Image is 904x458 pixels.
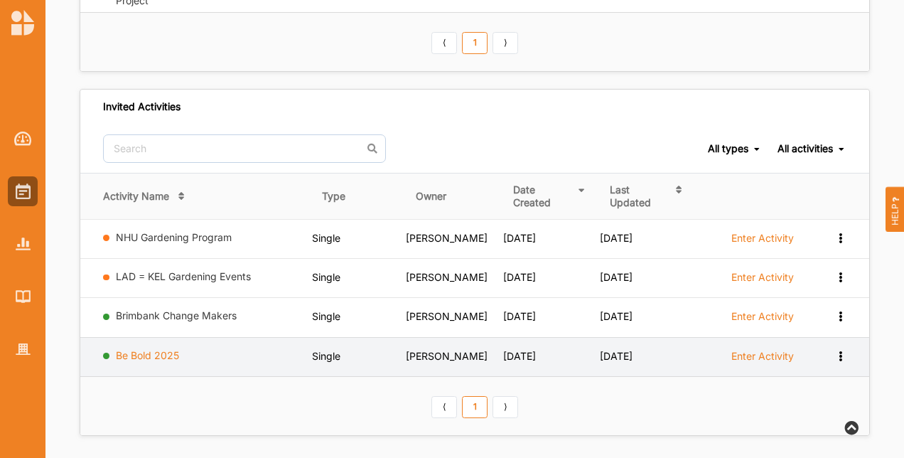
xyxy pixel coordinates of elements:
[116,349,179,361] a: Be Bold 2025
[429,394,521,418] div: Pagination Navigation
[8,176,38,206] a: Activities
[708,142,748,155] div: All types
[116,231,232,243] a: NHU Gardening Program
[312,232,340,244] span: Single
[116,309,237,321] a: Brimbank Change Makers
[731,309,794,331] a: Enter Activity
[513,183,571,209] div: Date Created
[406,232,488,244] span: [PERSON_NAME]
[731,231,794,252] a: Enter Activity
[462,396,488,419] a: 1
[103,190,169,203] div: Activity Name
[8,334,38,364] a: Organisation
[493,396,518,419] a: Next item
[600,271,633,283] span: [DATE]
[731,349,794,371] a: Enter Activity
[16,183,31,199] img: Activities
[731,271,794,284] label: Enter Activity
[731,310,794,323] label: Enter Activity
[312,350,340,362] span: Single
[103,100,181,113] div: Invited Activities
[731,350,794,363] label: Enter Activity
[600,350,633,362] span: [DATE]
[11,10,34,36] img: logo
[406,271,488,283] span: [PERSON_NAME]
[14,132,32,146] img: Dashboard
[116,270,251,282] a: LAD = KEL Gardening Events
[406,310,488,322] span: [PERSON_NAME]
[406,173,503,219] th: Owner
[429,30,521,54] div: Pagination Navigation
[16,343,31,356] img: Organisation
[103,134,386,163] input: Search
[406,350,488,362] span: [PERSON_NAME]
[462,32,488,55] a: 1
[431,396,457,419] a: Previous item
[503,232,536,244] span: [DATE]
[431,32,457,55] a: Previous item
[16,290,31,302] img: Library
[503,350,536,362] span: [DATE]
[610,183,667,209] div: Last Updated
[777,142,833,155] div: All activities
[8,124,38,154] a: Dashboard
[600,232,633,244] span: [DATE]
[312,173,405,219] th: Type
[731,270,794,292] a: Enter Activity
[312,271,340,283] span: Single
[503,271,536,283] span: [DATE]
[503,310,536,322] span: [DATE]
[493,32,518,55] a: Next item
[600,310,633,322] span: [DATE]
[312,310,340,322] span: Single
[731,232,794,245] label: Enter Activity
[8,229,38,259] a: Reports
[16,238,31,250] img: Reports
[8,282,38,311] a: Library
